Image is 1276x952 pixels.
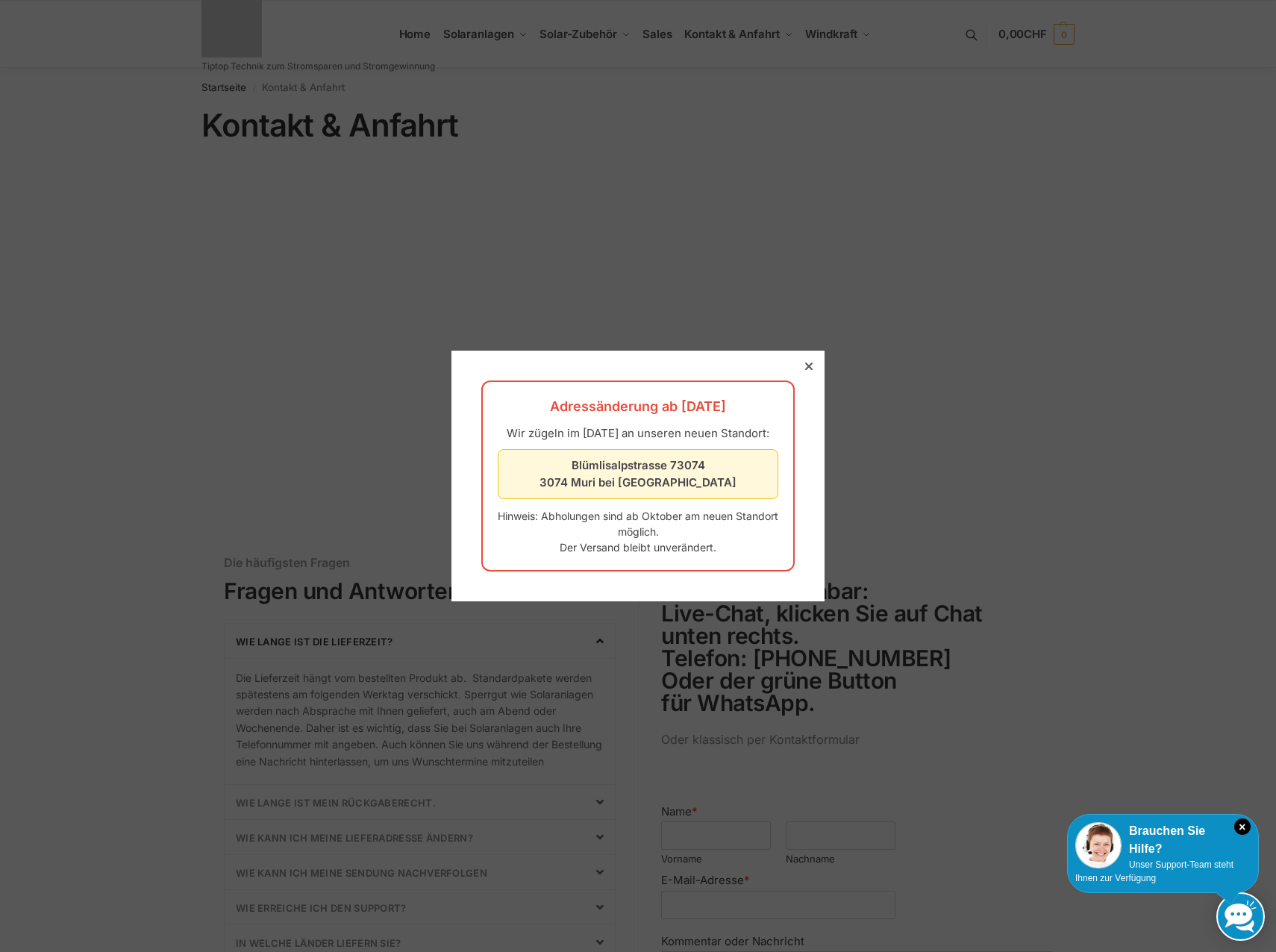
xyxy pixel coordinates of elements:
[498,397,778,416] h3: Adressänderung ab [DATE]
[1075,859,1233,883] span: Unser Support-Team steht Ihnen zur Verfügung
[1075,822,1251,858] div: Brauchen Sie Hilfe?
[1075,822,1122,868] img: Customer service
[540,458,736,489] strong: Blümlisalpstrasse 73074 3074 Muri bei [GEOGRAPHIC_DATA]
[498,508,778,555] p: Hinweis: Abholungen sind ab Oktober am neuen Standort möglich. Der Versand bleibt unverändert.
[498,425,778,442] p: Wir zügeln im [DATE] an unseren neuen Standort:
[1234,818,1251,835] i: Schließen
